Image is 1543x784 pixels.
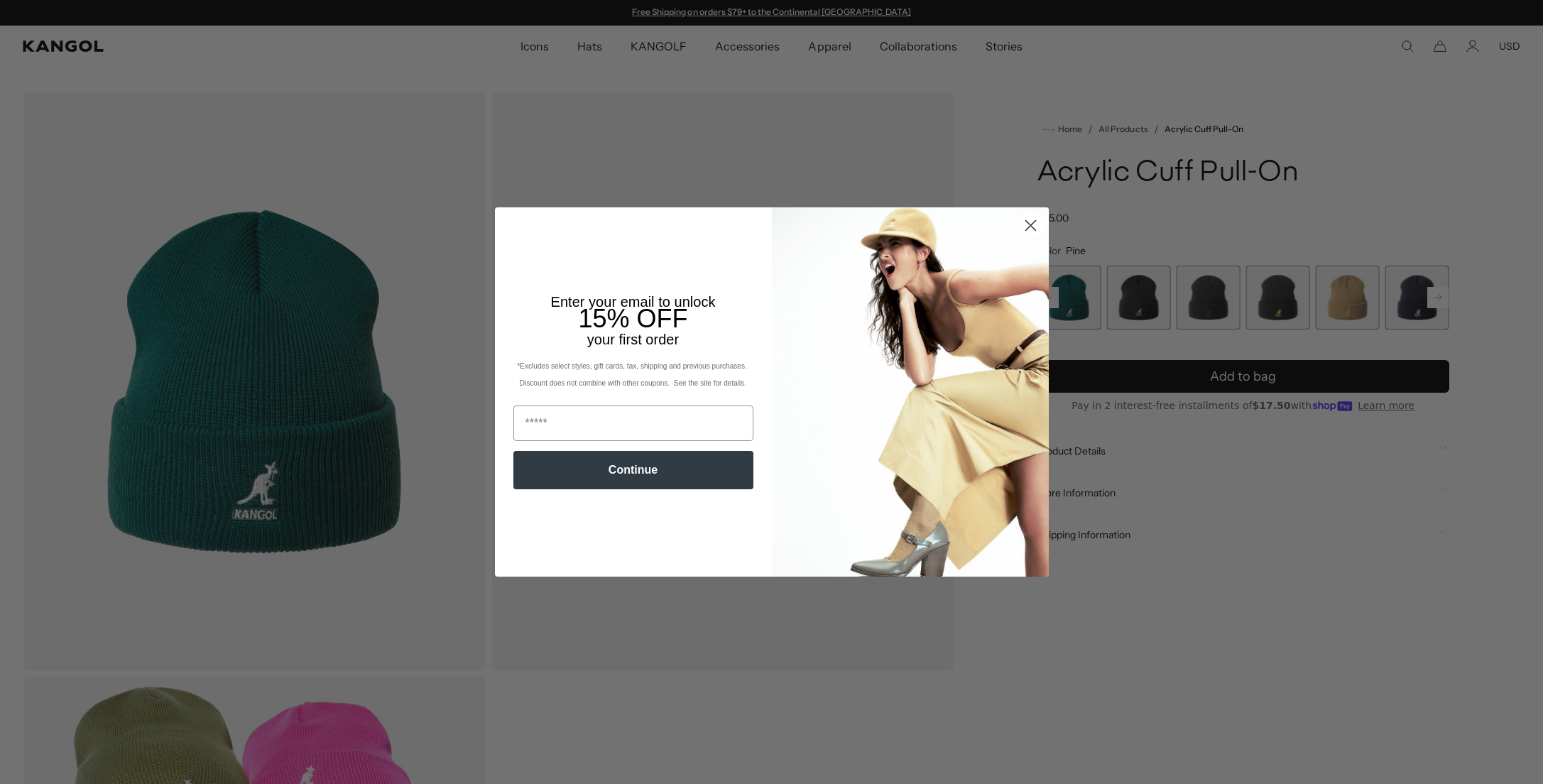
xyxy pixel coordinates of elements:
button: Continue [513,451,753,489]
img: 93be19ad-e773-4382-80b9-c9d740c9197f.jpeg [772,207,1049,577]
span: Enter your email to unlock [551,294,716,310]
button: Close dialog [1018,213,1043,238]
input: Email [513,405,753,441]
span: your first order [587,332,679,347]
span: 15% OFF [578,304,687,333]
span: *Excludes select styles, gift cards, tax, shipping and previous purchases. Discount does not comb... [517,362,748,387]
